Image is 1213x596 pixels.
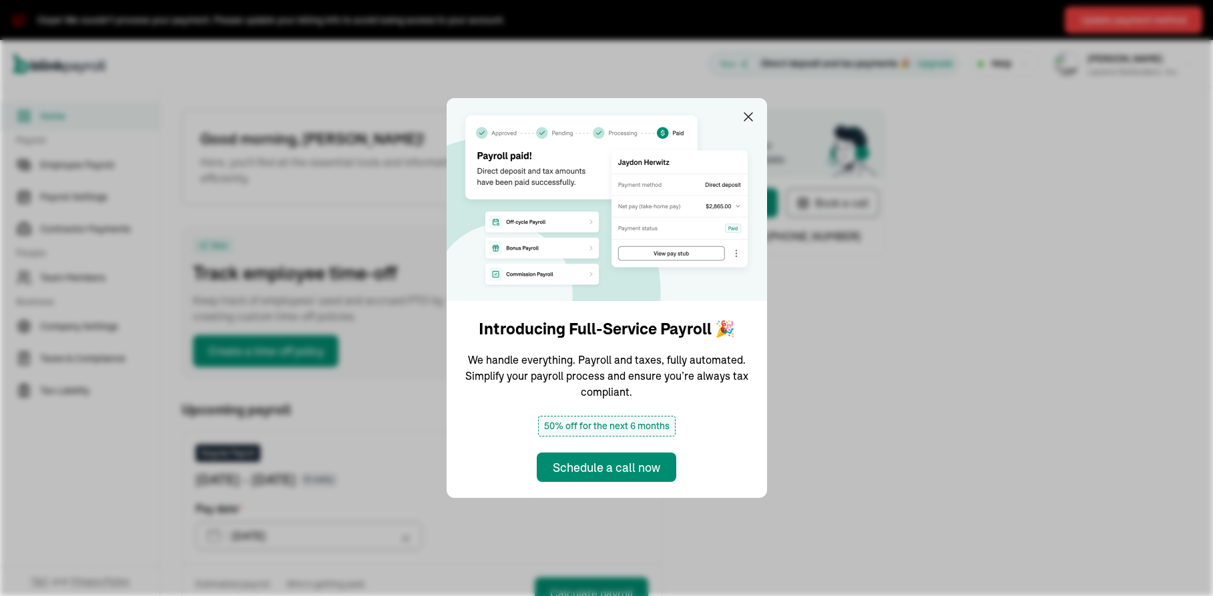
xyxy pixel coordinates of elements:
button: Schedule a call now [537,453,676,482]
div: Schedule a call now [553,459,660,477]
img: announcement [447,98,767,301]
h1: Introducing Full-Service Payroll 🎉 [479,317,735,341]
p: We handle everything. Payroll and taxes, fully automated. Simplify your payroll process and ensur... [463,352,751,400]
span: 50% off for the next 6 months [538,416,676,436]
